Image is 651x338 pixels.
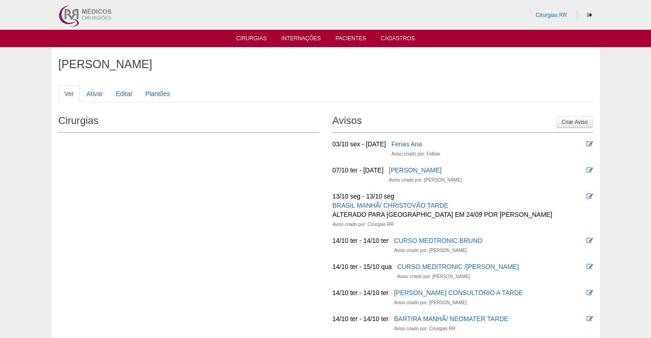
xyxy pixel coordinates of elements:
[333,262,392,271] div: 14/10 ter - 15/10 qua
[236,35,267,44] a: Cirurgias
[333,288,389,297] div: 14/10 ter - 14/10 ter
[389,166,441,174] a: [PERSON_NAME]
[587,167,593,173] i: Editar
[587,316,593,322] i: Editar
[556,116,593,128] a: Criar Aviso
[58,112,319,133] h2: Cirurgias
[587,237,593,244] i: Editar
[333,202,449,209] a: BRASIL MANHÃ/ CHRISTOVÃO TARDE
[587,193,593,199] i: Editar
[139,85,176,102] a: Plantões
[81,85,109,102] a: Ativar
[333,236,389,245] div: 14/10 ter - 14/10 ter
[394,246,466,255] div: Aviso criado por: [PERSON_NAME]
[333,139,386,149] div: 03/10 sex - [DATE]
[333,112,593,133] h2: Avisos
[397,263,519,270] a: CURSO MEDITRONIC /[PERSON_NAME]
[281,35,321,44] a: Internações
[333,210,552,219] div: ALTERADO PARA [GEOGRAPHIC_DATA] EM 24/09 POR [PERSON_NAME]
[58,59,593,70] h1: [PERSON_NAME]
[333,166,384,175] div: 07/10 ter - [DATE]
[394,324,455,333] div: Aviso criado por: Cirurgias RR
[397,272,470,281] div: Aviso criado por: [PERSON_NAME]
[394,289,523,296] a: [PERSON_NAME] CONSULTÓRIO A TARDE
[394,237,482,244] a: CURSO MEDTRONIC BRUNO
[335,35,366,44] a: Pacientes
[587,141,593,147] i: Editar
[333,192,394,201] div: 13/10 seg - 13/10 seg
[333,220,394,229] div: Aviso criado por: Cirurgias RR
[587,290,593,296] i: Editar
[394,298,466,307] div: Aviso criado por: [PERSON_NAME]
[535,12,567,18] a: Cirurgias RR
[389,176,461,185] div: Aviso criado por: [PERSON_NAME]
[392,150,440,159] div: Aviso criado por: Fellow
[587,263,593,270] i: Editar
[333,314,389,323] div: 14/10 ter - 14/10 ter
[381,35,415,44] a: Cadastros
[110,85,138,102] a: Editar
[587,12,592,18] i: Sair
[392,140,422,148] a: Ferias Ana
[58,85,80,102] a: Ver
[394,315,508,322] a: BARTIRA MANHÃ/ NEOMATER TARDE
